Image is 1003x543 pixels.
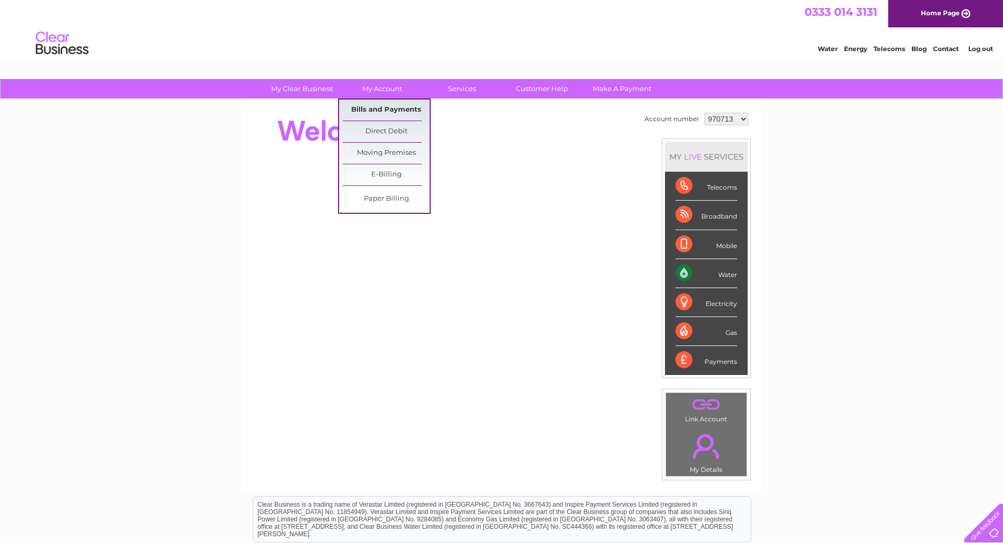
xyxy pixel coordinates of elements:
[669,428,744,465] a: .
[499,79,585,98] a: Customer Help
[343,143,430,164] a: Moving Premises
[676,172,737,201] div: Telecoms
[818,45,838,53] a: Water
[343,100,430,121] a: Bills and Payments
[642,110,702,128] td: Account number
[676,230,737,259] div: Mobile
[911,45,927,53] a: Blog
[873,45,905,53] a: Telecoms
[339,79,425,98] a: My Account
[35,27,89,60] img: logo.png
[579,79,666,98] a: Make A Payment
[968,45,993,53] a: Log out
[343,189,430,210] a: Paper Billing
[676,317,737,346] div: Gas
[669,396,744,414] a: .
[676,288,737,317] div: Electricity
[666,392,747,426] td: Link Account
[253,6,751,51] div: Clear Business is a trading name of Verastar Limited (registered in [GEOGRAPHIC_DATA] No. 3667643...
[676,259,737,288] div: Water
[343,164,430,185] a: E-Billing
[343,121,430,142] a: Direct Debit
[933,45,959,53] a: Contact
[805,5,877,18] a: 0333 014 3131
[676,201,737,230] div: Broadband
[259,79,345,98] a: My Clear Business
[682,152,704,162] div: LIVE
[676,346,737,374] div: Payments
[419,79,505,98] a: Services
[844,45,867,53] a: Energy
[665,142,748,172] div: MY SERVICES
[666,425,747,477] td: My Details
